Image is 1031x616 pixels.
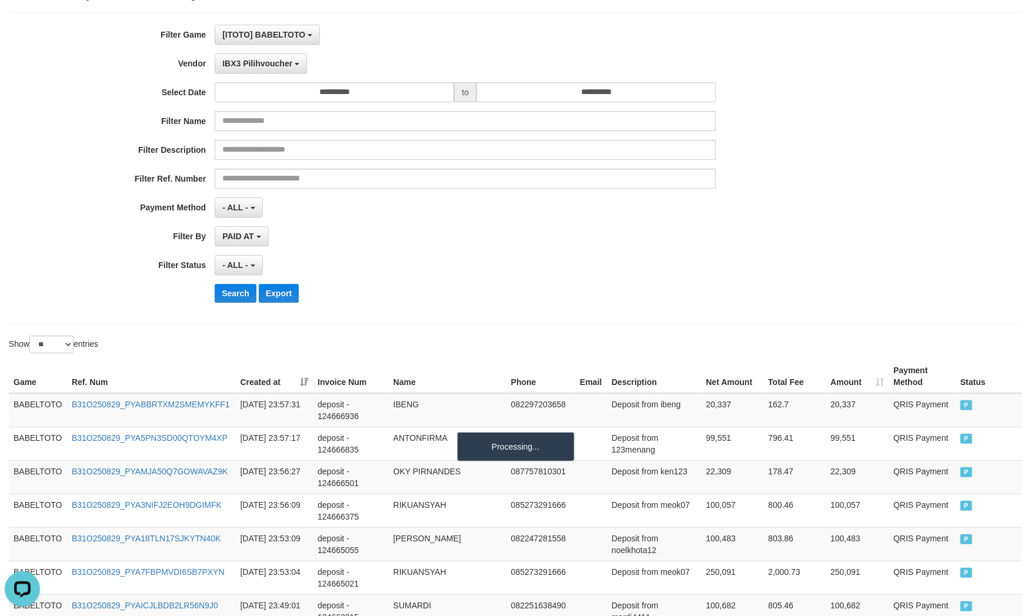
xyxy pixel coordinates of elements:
td: [DATE] 23:53:09 [236,527,313,561]
th: Game [9,360,67,393]
td: BABELTOTO [9,427,67,460]
td: deposit - 124665055 [313,527,389,561]
td: BABELTOTO [9,494,67,527]
span: PAID AT [222,232,253,241]
td: 085273291666 [506,561,575,594]
span: to [454,82,476,102]
td: 085273291666 [506,494,575,527]
td: Deposit from ken123 [607,460,702,494]
td: 20,337 [701,393,763,427]
td: [DATE] 23:53:04 [236,561,313,594]
span: PAID [960,568,972,578]
td: QRIS Payment [889,427,956,460]
td: [DATE] 23:56:27 [236,460,313,494]
span: PAID [960,400,972,410]
td: 100,057 [826,494,889,527]
td: deposit - 124666375 [313,494,389,527]
td: Deposit from meok07 [607,494,702,527]
td: 082297203658 [506,393,575,427]
td: 800.46 [763,494,826,527]
td: Deposit from 123menang [607,427,702,460]
td: 100,057 [701,494,763,527]
span: IBX3 Pilihvoucher [222,59,292,68]
button: Open LiveChat chat widget [5,5,40,40]
td: 22,309 [826,460,889,494]
td: 99,551 [826,427,889,460]
td: BABELTOTO [9,527,67,561]
td: RIKUANSYAH [389,494,506,527]
td: BABELTOTO [9,561,67,594]
th: Description [607,360,702,393]
td: Deposit from ibeng [607,393,702,427]
th: Net Amount [701,360,763,393]
td: 99,551 [701,427,763,460]
td: 082247281558 [506,527,575,561]
span: PAID [960,534,972,544]
th: Phone [506,360,575,393]
a: B31O250829_PYA18TLN17SJKYTN40K [72,534,221,543]
td: 250,091 [701,561,763,594]
td: QRIS Payment [889,527,956,561]
td: [PERSON_NAME] [389,527,506,561]
span: PAID [960,467,972,477]
td: deposit - 124666501 [313,460,389,494]
th: Name [389,360,506,393]
td: QRIS Payment [889,393,956,427]
td: ANTONFIRMA [389,427,506,460]
button: Export [259,284,299,303]
td: deposit - 124666936 [313,393,389,427]
td: 178.47 [763,460,826,494]
th: Email [575,360,607,393]
a: B31O250829_PYAMJA50Q7GOWAVAZ9K [72,467,228,476]
span: - ALL - [222,203,248,212]
td: Deposit from noelkhota12 [607,527,702,561]
span: PAID [960,601,972,611]
td: 100,483 [826,527,889,561]
td: [DATE] 23:56:09 [236,494,313,527]
span: PAID [960,434,972,444]
span: PAID [960,501,972,511]
th: Total Fee [763,360,826,393]
span: [ITOTO] BABELTOTO [222,30,305,39]
a: B31O250829_PYABBRTXM2SMEMYKFF1 [72,400,230,409]
button: [ITOTO] BABELTOTO [215,25,320,45]
td: QRIS Payment [889,561,956,594]
th: Status [956,360,1022,393]
select: Showentries [29,336,74,353]
div: Processing... [457,432,575,461]
td: 796.41 [763,427,826,460]
td: 22,309 [701,460,763,494]
td: 803.86 [763,527,826,561]
td: OKY PIRNANDES [389,460,506,494]
a: B31O250829_PYA5PN3SD00QTOYM4XP [72,433,228,443]
td: [DATE] 23:57:31 [236,393,313,427]
td: [DATE] 23:57:17 [236,427,313,460]
th: Amount: activate to sort column ascending [826,360,889,393]
th: Created at: activate to sort column ascending [236,360,313,393]
td: 083821852606 [506,427,575,460]
td: QRIS Payment [889,494,956,527]
button: - ALL - [215,197,262,217]
td: BABELTOTO [9,393,67,427]
a: B31O250829_PYAICJLBDB2LR56N9J0 [72,601,218,610]
td: RIKUANSYAH [389,561,506,594]
button: IBX3 Pilihvoucher [215,53,307,73]
a: B31O250829_PYA7FBPMVDI6SB7PXYN [72,567,225,577]
td: BABELTOTO [9,460,67,494]
td: 162.7 [763,393,826,427]
button: - ALL - [215,255,262,275]
td: deposit - 124665021 [313,561,389,594]
td: 20,337 [826,393,889,427]
td: 087757810301 [506,460,575,494]
a: B31O250829_PYA3NIFJ2EOH9DGIMFK [72,500,222,510]
td: QRIS Payment [889,460,956,494]
button: Search [215,284,256,303]
button: PAID AT [215,226,268,246]
td: 2,000.73 [763,561,826,594]
th: Ref. Num [67,360,236,393]
span: - ALL - [222,260,248,270]
td: Deposit from meok07 [607,561,702,594]
td: IBENG [389,393,506,427]
label: Show entries [9,336,98,353]
td: deposit - 124666835 [313,427,389,460]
